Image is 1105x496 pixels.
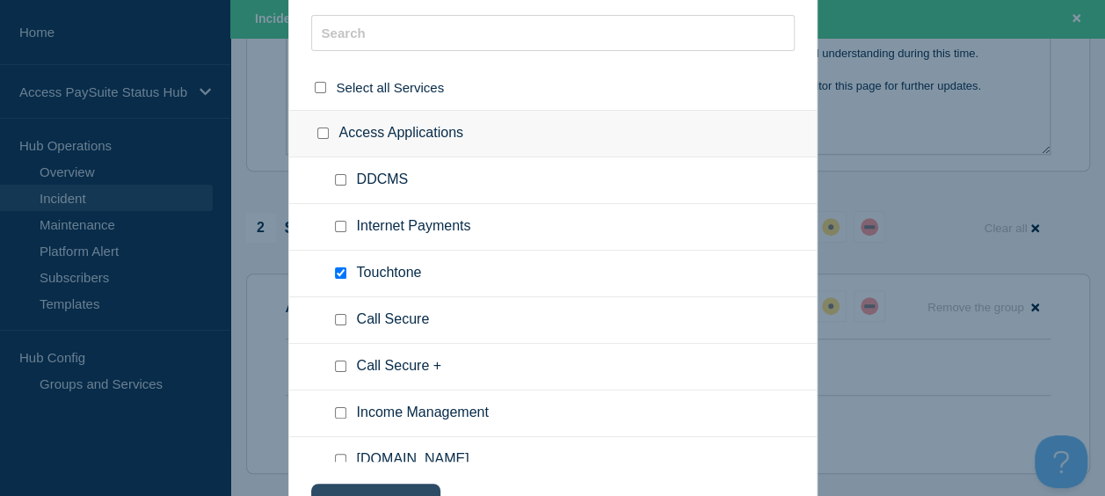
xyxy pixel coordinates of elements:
[311,15,795,51] input: Search
[335,314,346,325] input: Call Secure checkbox
[317,128,329,139] input: Access Applications checkbox
[335,407,346,419] input: Income Management checkbox
[357,218,471,236] span: Internet Payments
[335,454,346,465] input: Paye.net checkbox
[357,405,489,422] span: Income Management
[357,311,430,329] span: Call Secure
[357,265,422,282] span: Touchtone
[335,221,346,232] input: Internet Payments checkbox
[357,358,442,376] span: Call Secure +
[335,267,346,279] input: Touchtone checkbox
[335,174,346,186] input: DDCMS checkbox
[335,361,346,372] input: Call Secure + checkbox
[289,110,817,157] div: Access Applications
[357,171,409,189] span: DDCMS
[315,82,326,93] input: select all checkbox
[357,451,469,469] span: [DOMAIN_NAME]
[337,80,445,95] span: Select all Services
